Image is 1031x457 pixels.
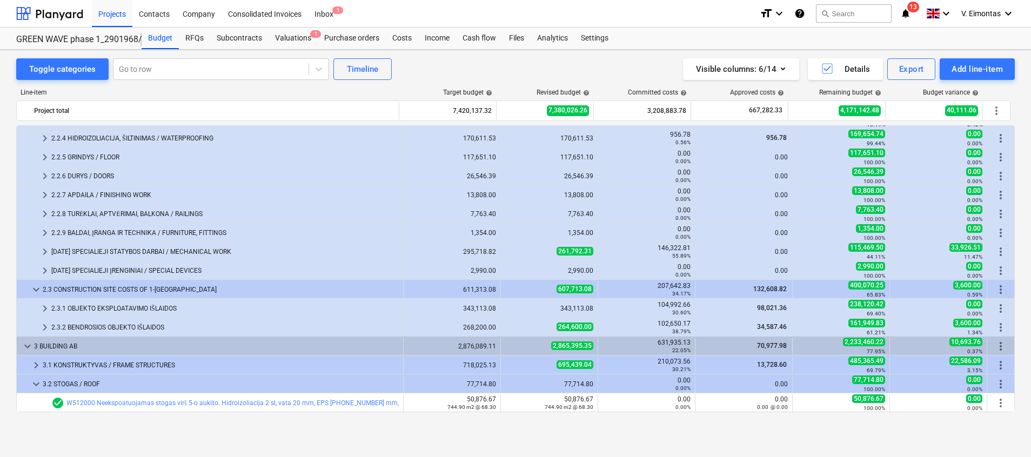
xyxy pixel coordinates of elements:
small: 0.00% [967,140,982,146]
span: 695,439.04 [557,360,593,369]
i: Knowledge base [794,7,805,20]
a: Income [418,28,456,49]
span: keyboard_arrow_right [30,359,43,372]
span: keyboard_arrow_right [38,226,51,239]
span: 0.00 [966,205,982,214]
span: 485,365.49 [848,357,885,365]
span: 0.00 [966,375,982,384]
span: 0.00 [966,149,982,157]
span: More actions [994,340,1007,353]
div: 2.3.1 OBJEKTO EKSPLOATAVIMO IŠLAIDOS [51,300,399,317]
span: 10,693.76 [949,338,982,346]
div: 170,611.53 [408,135,496,142]
span: keyboard_arrow_right [38,321,51,334]
span: help [484,90,492,96]
span: help [581,90,590,96]
small: 61.21% [867,330,885,335]
small: 99.44% [867,140,885,146]
small: 0.00% [967,273,982,279]
div: 2.2.4 HIDROIZOLIACIJA, ŠILTINIMAS / WATERPROOFING [51,130,399,147]
small: 44.11% [867,254,885,260]
span: help [775,90,784,96]
div: Timeline [347,62,378,76]
span: 50,876.67 [852,394,885,403]
span: 26,546.39 [852,167,885,176]
span: 667,282.33 [748,106,784,115]
a: Analytics [531,28,574,49]
small: 0.00 @ 0.00 [757,404,788,410]
div: 0.00 [700,248,788,256]
small: 100.00% [863,405,885,411]
small: 100.00% [863,273,885,279]
span: 0.00 [966,186,982,195]
small: 0.00% [675,177,691,183]
small: 100.00% [863,216,885,222]
span: More actions [994,151,1007,164]
div: 0.00 [602,206,691,221]
div: 3.2 STOGAS / ROOF [43,375,399,393]
span: 3,600.00 [953,319,982,327]
i: format_size [760,7,773,20]
div: 295,718.82 [408,248,496,256]
span: More actions [994,264,1007,277]
span: 607,713.08 [557,285,593,293]
div: Toggle categories [29,62,96,76]
span: Line-item has 1 RFQs [51,396,64,409]
span: keyboard_arrow_right [38,207,51,220]
div: 13,808.00 [408,191,496,199]
small: 30.60% [672,310,691,315]
div: 0.00 [602,187,691,203]
small: 65.83% [867,292,885,298]
span: More actions [994,226,1007,239]
div: Chat Widget [977,405,1031,457]
small: 0.00% [967,311,982,317]
div: [DATE] SPECIALIEJI STATYBOS DARBAI / MECHANICAL WORK [51,243,399,260]
span: 1 [332,6,343,14]
small: 0.56% [675,139,691,145]
div: Cash flow [456,28,503,49]
span: More actions [994,170,1007,183]
span: 13,728.60 [756,361,788,368]
div: 3 BUILDING AB [34,338,399,355]
span: 117,651.10 [848,149,885,157]
button: Search [816,4,892,23]
div: 0.00 [602,377,691,392]
i: notifications [900,7,911,20]
small: 0.00% [967,405,982,411]
span: 77,714.80 [852,375,885,384]
small: 0.00% [967,386,982,392]
small: 0.37% [967,348,982,354]
div: 343,113.08 [505,305,593,312]
div: 50,876.67 [505,395,593,411]
span: keyboard_arrow_right [38,245,51,258]
a: Settings [574,28,615,49]
div: Details [821,62,870,76]
span: 7,380,026.26 [547,105,589,116]
div: 0.00 [700,395,788,411]
span: help [678,90,687,96]
div: Budget variance [923,89,979,96]
span: 261,792.31 [557,247,593,256]
div: Approved costs [730,89,784,96]
div: 117,651.10 [408,153,496,161]
button: Export [887,58,936,80]
span: More actions [990,104,1003,117]
div: 50,876.67 [408,395,496,411]
span: keyboard_arrow_down [30,378,43,391]
span: More actions [994,132,1007,145]
div: 611,313.08 [408,286,496,293]
div: 207,642.83 [602,282,691,297]
div: 0.00 [700,172,788,180]
button: Details [808,58,883,80]
span: search [821,9,829,18]
button: Toggle categories [16,58,109,80]
div: 7,763.40 [505,210,593,218]
i: keyboard_arrow_down [773,7,786,20]
button: Visible columns:6/14 [683,58,799,80]
div: 2,990.00 [505,267,593,274]
span: 956.78 [765,134,788,142]
a: Valuations1 [269,28,318,49]
small: 0.00% [675,196,691,202]
div: Valuations [269,28,318,49]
